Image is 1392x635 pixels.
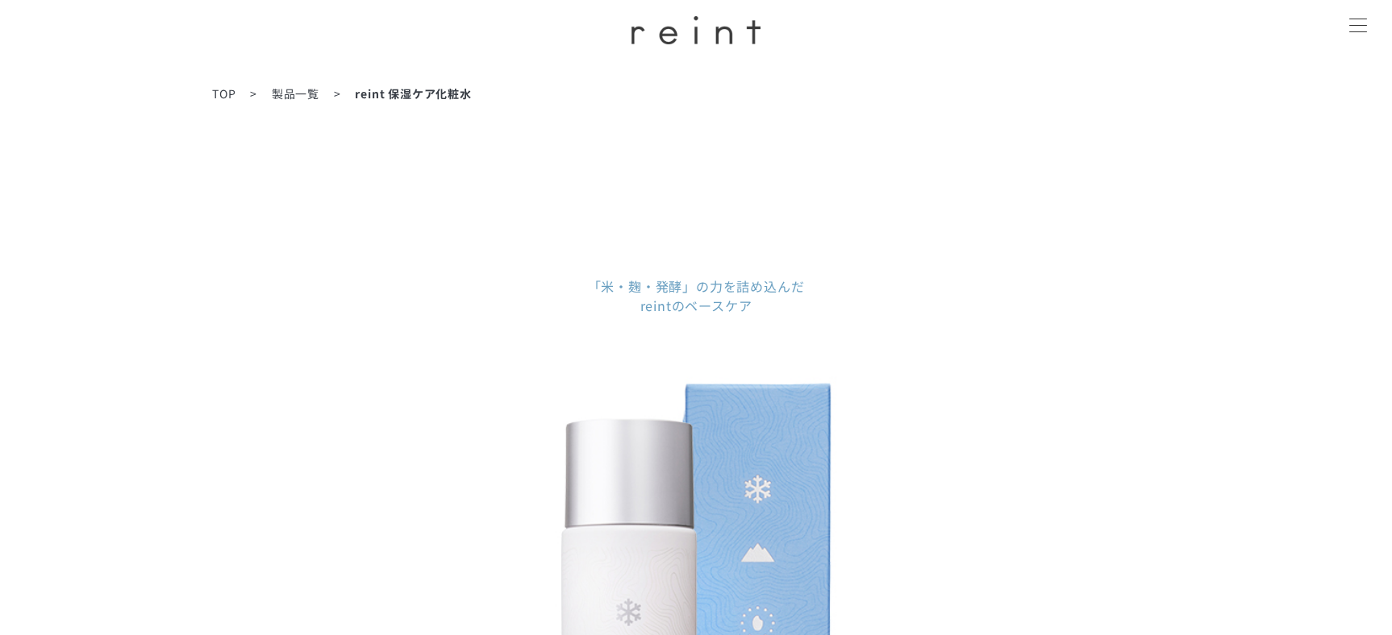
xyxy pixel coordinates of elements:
[272,85,319,102] a: 製品一覧
[373,276,1019,315] dd: 「米・麹・発酵」の力を詰め込んだ reintのベースケア
[631,16,761,44] img: ロゴ
[212,85,235,102] a: TOP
